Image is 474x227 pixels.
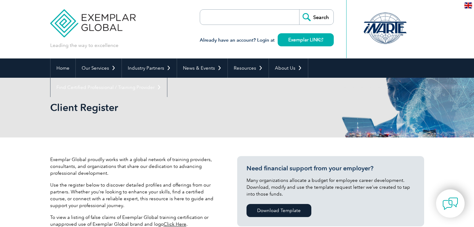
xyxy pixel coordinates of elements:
[299,10,333,25] input: Search
[247,164,415,172] h3: Need financial support from your employer?
[50,58,75,78] a: Home
[50,78,167,97] a: Find Certified Professional / Training Provider
[50,103,312,113] h2: Client Register
[50,156,218,177] p: Exemplar Global proudly works with a global network of training providers, consultants, and organ...
[200,36,334,44] h3: Already have an account? Login at
[464,2,472,8] img: en
[247,177,415,197] p: Many organizations allocate a budget for employee career development. Download, modify and use th...
[228,58,269,78] a: Resources
[164,221,186,227] a: Click Here
[443,196,458,211] img: contact-chat.png
[122,58,177,78] a: Industry Partners
[177,58,227,78] a: News & Events
[247,204,311,217] a: Download Template
[269,58,308,78] a: About Us
[50,182,218,209] p: Use the register below to discover detailed profiles and offerings from our partners. Whether you...
[278,33,334,46] a: Exemplar LINK
[320,38,323,41] img: open_square.png
[76,58,122,78] a: Our Services
[50,42,118,49] p: Leading the way to excellence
